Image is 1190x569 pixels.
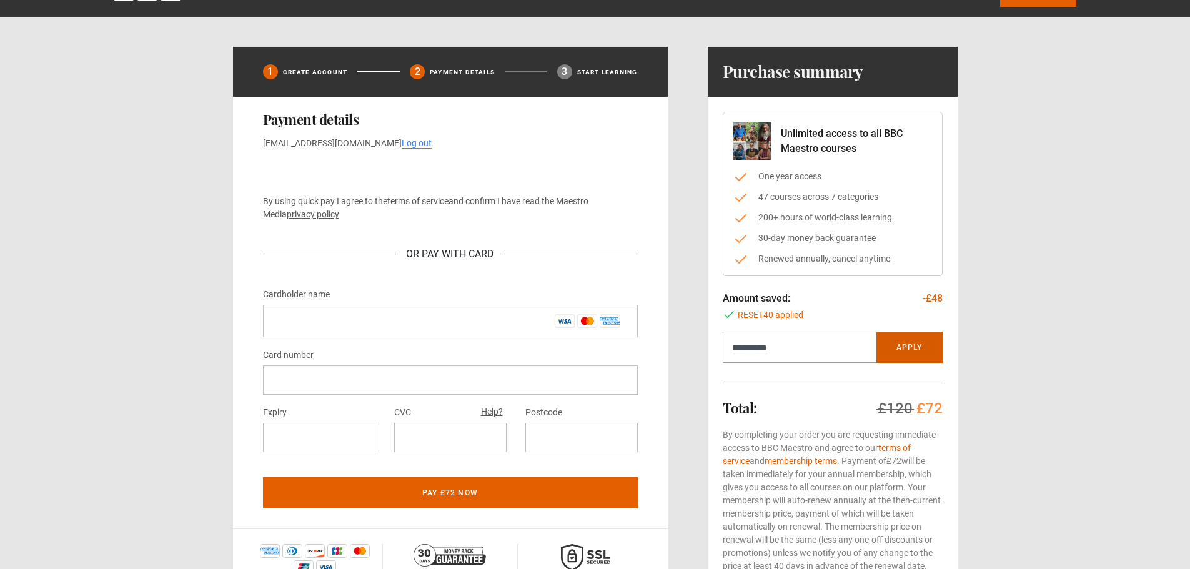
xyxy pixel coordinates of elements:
img: diners [282,544,302,558]
img: amex [260,544,280,558]
button: Pay £72 now [263,477,638,508]
p: -£48 [923,291,943,306]
div: 1 [263,64,278,79]
img: 30-day-money-back-guarantee-c866a5dd536ff72a469b.png [414,544,486,567]
a: Log out [402,138,432,149]
iframe: Secure expiration date input frame [273,432,365,443]
iframe: Secure card number input frame [273,374,628,386]
p: Start learning [577,67,638,77]
li: Renewed annually, cancel anytime [733,252,932,265]
label: CVC [394,405,411,420]
iframe: Secure CVC input frame [404,432,497,443]
button: Apply [876,332,943,363]
label: Card number [263,348,314,363]
h2: Total: [723,400,757,415]
img: discover [305,544,325,558]
a: privacy policy [287,209,339,219]
p: Payment details [430,67,495,77]
span: RESET40 applied [738,309,803,322]
li: 200+ hours of world-class learning [733,211,932,224]
h1: Purchase summary [723,62,863,82]
a: membership terms [765,456,837,466]
div: 3 [557,64,572,79]
iframe: Secure payment button frame [263,160,638,185]
li: 30-day money back guarantee [733,232,932,245]
h2: Payment details [263,112,638,127]
span: £120 [878,400,913,417]
li: 47 courses across 7 categories [733,190,932,204]
li: One year access [733,170,932,183]
label: Cardholder name [263,287,330,302]
span: £72 [916,400,943,417]
p: Create Account [283,67,348,77]
p: [EMAIL_ADDRESS][DOMAIN_NAME] [263,137,638,150]
div: Or Pay With Card [396,247,504,262]
label: Expiry [263,405,287,420]
label: Postcode [525,405,562,420]
span: £72 [886,456,901,466]
img: jcb [327,544,347,558]
iframe: Secure postal code input frame [535,432,628,443]
a: terms of service [387,196,449,206]
p: Amount saved: [723,291,790,306]
p: Unlimited access to all BBC Maestro courses [781,126,932,156]
div: 2 [410,64,425,79]
img: mastercard [350,544,370,558]
button: Help? [477,404,507,420]
p: By using quick pay I agree to the and confirm I have read the Maestro Media [263,195,638,221]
